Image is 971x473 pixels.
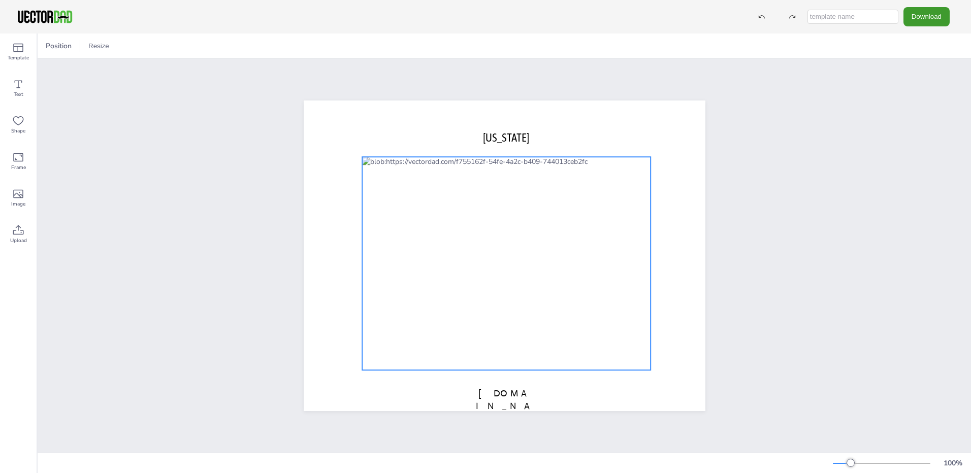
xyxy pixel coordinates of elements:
[11,127,25,135] span: Shape
[807,10,898,24] input: template name
[941,458,965,468] div: 100 %
[14,90,23,98] span: Text
[11,200,25,208] span: Image
[11,163,26,172] span: Frame
[483,131,529,144] span: [US_STATE]
[10,236,27,245] span: Upload
[476,388,533,424] span: [DOMAIN_NAME]
[16,9,74,24] img: VectorDad-1.png
[84,38,113,54] button: Resize
[44,41,74,51] span: Position
[903,7,950,26] button: Download
[8,54,29,62] span: Template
